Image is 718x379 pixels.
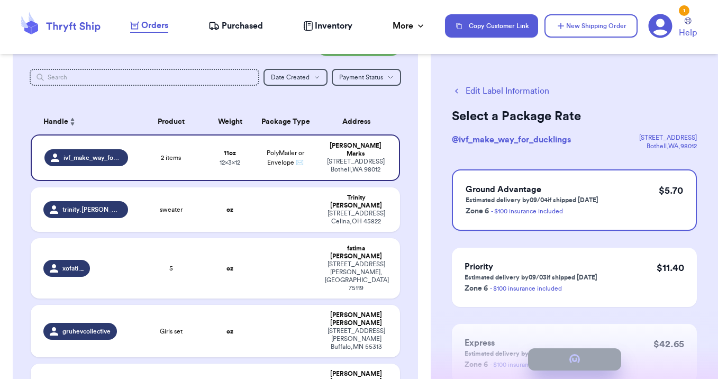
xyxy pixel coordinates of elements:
h2: Select a Package Rate [452,108,697,125]
p: $ 11.40 [657,260,684,275]
span: Express [465,339,495,347]
div: More [393,20,426,32]
a: Inventory [303,20,352,32]
th: Weight [208,109,252,134]
span: @ ivf_make_way_for_ducklings [452,136,571,144]
span: xofati._ [62,264,84,273]
a: Orders [130,19,168,33]
span: Zone 6 [465,285,488,292]
div: [STREET_ADDRESS] [PERSON_NAME] , [GEOGRAPHIC_DATA] 75119 [325,260,387,292]
span: Date Created [271,74,310,80]
span: Payment Status [339,74,383,80]
span: Zone 6 [466,207,489,215]
div: Trinity [PERSON_NAME] [325,194,387,210]
a: - $100 insurance included [490,285,562,292]
span: Purchased [222,20,263,32]
th: Product [134,109,208,134]
strong: oz [226,265,233,272]
div: [STREET_ADDRESS] Celina , OH 45822 [325,210,387,225]
button: Payment Status [332,69,401,86]
div: [STREET_ADDRESS] [639,133,697,142]
a: 1 [648,14,672,38]
p: $ 42.65 [653,337,684,351]
div: [STREET_ADDRESS] Bothell , WA 98012 [325,158,386,174]
th: Address [319,109,399,134]
span: 2 items [161,154,181,162]
div: fatima [PERSON_NAME] [325,245,387,260]
span: 12 x 3 x 12 [220,159,240,166]
p: Estimated delivery by 09/03 if shipped [DATE] [465,273,597,282]
span: Help [679,26,697,39]
div: 1 [679,5,689,16]
button: Edit Label Information [452,85,549,97]
p: Estimated delivery by 09/04 if shipped [DATE] [466,196,598,204]
span: Orders [141,19,168,32]
button: Sort ascending [68,115,77,128]
span: PolyMailer or Envelope ✉️ [267,150,304,166]
span: Inventory [315,20,352,32]
span: Girls set [160,327,183,336]
span: Ground Advantage [466,185,541,194]
strong: oz [226,328,233,335]
a: Help [679,17,697,39]
input: Search [30,69,259,86]
p: $ 5.70 [659,183,683,198]
button: Copy Customer Link [445,14,538,38]
span: sweater [160,205,183,214]
a: Purchased [208,20,263,32]
span: Handle [43,116,68,128]
span: trinity.[PERSON_NAME] [62,205,121,214]
span: ivf_make_way_for_ducklings [63,154,121,162]
strong: 11 oz [224,150,236,156]
th: Package Type [252,109,319,134]
div: [PERSON_NAME] [PERSON_NAME] [325,311,387,327]
div: [PERSON_NAME] Marks [325,142,386,158]
button: Date Created [263,69,328,86]
div: [STREET_ADDRESS][PERSON_NAME] Buffalo , MN 55313 [325,327,387,351]
span: 5 [169,264,173,273]
a: - $100 insurance included [491,208,563,214]
div: Bothell , WA , 98012 [639,142,697,150]
button: New Shipping Order [544,14,638,38]
span: gruhevcollective [62,327,111,336]
strong: oz [226,206,233,213]
span: Priority [465,263,493,271]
